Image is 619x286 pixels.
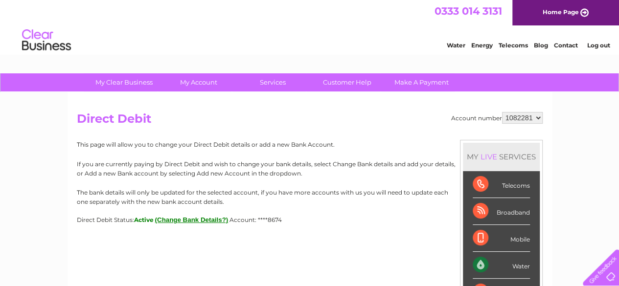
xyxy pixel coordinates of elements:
[77,216,543,223] div: Direct Debit Status:
[534,42,548,49] a: Blog
[77,140,543,149] p: This page will allow you to change your Direct Debit details or add a new Bank Account.
[451,112,543,124] div: Account number
[463,143,540,171] div: MY SERVICES
[499,42,528,49] a: Telecoms
[77,112,543,131] h2: Direct Debit
[471,42,493,49] a: Energy
[79,5,541,47] div: Clear Business is a trading name of Verastar Limited (registered in [GEOGRAPHIC_DATA] No. 3667643...
[232,73,313,91] a: Services
[22,25,71,55] img: logo.png
[155,216,229,223] button: (Change Bank Details?)
[84,73,164,91] a: My Clear Business
[479,152,499,161] div: LIVE
[473,171,530,198] div: Telecoms
[473,198,530,225] div: Broadband
[473,225,530,252] div: Mobile
[473,252,530,279] div: Water
[447,42,465,49] a: Water
[307,73,388,91] a: Customer Help
[381,73,462,91] a: Make A Payment
[77,188,543,206] p: The bank details will only be updated for the selected account, if you have more accounts with us...
[554,42,578,49] a: Contact
[158,73,239,91] a: My Account
[134,216,154,223] span: Active
[77,159,543,178] p: If you are currently paying by Direct Debit and wish to change your bank details, select Change B...
[587,42,610,49] a: Log out
[435,5,502,17] a: 0333 014 3131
